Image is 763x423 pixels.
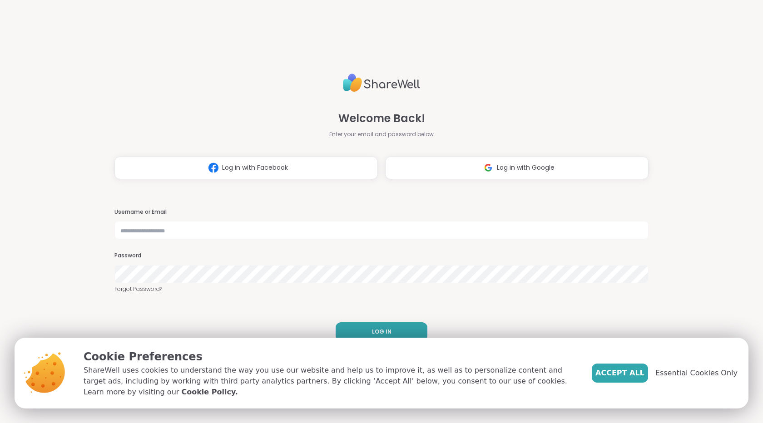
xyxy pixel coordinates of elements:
button: Accept All [592,364,648,383]
h3: Username or Email [114,208,649,216]
span: Log in with Google [497,163,555,172]
span: LOG IN [372,328,391,336]
h3: Password [114,252,649,260]
p: Cookie Preferences [84,349,577,365]
p: ShareWell uses cookies to understand the way you use our website and help us to improve it, as we... [84,365,577,398]
span: Essential Cookies Only [655,368,738,379]
a: Cookie Policy. [181,387,238,398]
button: Log in with Facebook [114,157,378,179]
button: Log in with Google [385,157,649,179]
img: ShareWell Logomark [205,159,222,176]
img: ShareWell Logomark [480,159,497,176]
span: Log in with Facebook [222,163,288,172]
img: ShareWell Logo [343,70,420,96]
span: Welcome Back! [338,110,425,127]
button: LOG IN [336,322,427,341]
a: Forgot Password? [114,285,649,293]
span: Accept All [595,368,644,379]
span: Enter your email and password below [329,130,434,138]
